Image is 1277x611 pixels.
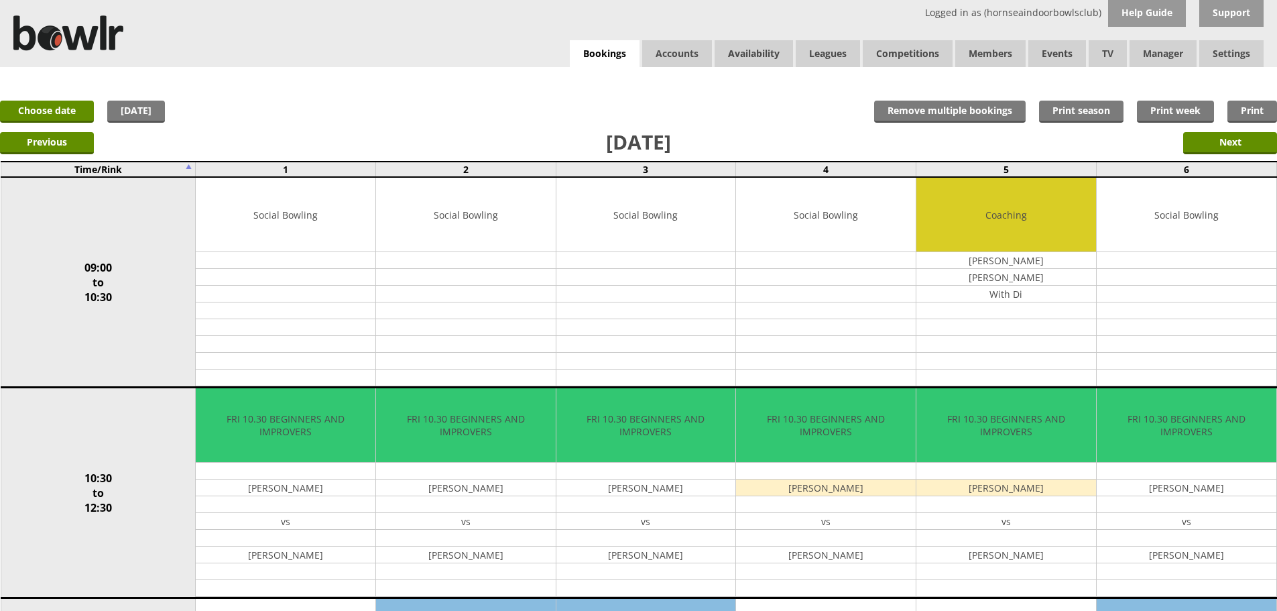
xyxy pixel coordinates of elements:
[196,178,375,252] td: Social Bowling
[1097,480,1276,496] td: [PERSON_NAME]
[196,547,375,563] td: [PERSON_NAME]
[1028,40,1086,67] a: Events
[916,547,1096,563] td: [PERSON_NAME]
[1089,40,1127,67] span: TV
[1227,101,1277,123] a: Print
[736,388,916,463] td: FRI 10.30 BEGINNERS AND IMPROVERS
[376,547,556,563] td: [PERSON_NAME]
[736,547,916,563] td: [PERSON_NAME]
[736,162,916,177] td: 4
[1,388,196,598] td: 10:30 to 12:30
[556,162,736,177] td: 3
[196,388,375,463] td: FRI 10.30 BEGINNERS AND IMPROVERS
[1097,513,1276,530] td: vs
[642,40,712,67] span: Accounts
[796,40,860,67] a: Leagues
[736,513,916,530] td: vs
[1183,132,1277,154] input: Next
[916,480,1096,496] td: [PERSON_NAME]
[196,513,375,530] td: vs
[1,177,196,388] td: 09:00 to 10:30
[376,480,556,496] td: [PERSON_NAME]
[1,162,196,177] td: Time/Rink
[916,162,1097,177] td: 5
[1097,178,1276,252] td: Social Bowling
[1096,162,1276,177] td: 6
[1097,388,1276,463] td: FRI 10.30 BEGINNERS AND IMPROVERS
[375,162,556,177] td: 2
[376,388,556,463] td: FRI 10.30 BEGINNERS AND IMPROVERS
[570,40,640,68] a: Bookings
[556,480,736,496] td: [PERSON_NAME]
[1130,40,1197,67] span: Manager
[556,178,736,252] td: Social Bowling
[874,101,1026,123] input: Remove multiple bookings
[556,513,736,530] td: vs
[1137,101,1214,123] a: Print week
[955,40,1026,67] span: Members
[916,388,1096,463] td: FRI 10.30 BEGINNERS AND IMPROVERS
[556,388,736,463] td: FRI 10.30 BEGINNERS AND IMPROVERS
[916,269,1096,286] td: [PERSON_NAME]
[1039,101,1123,123] a: Print season
[916,178,1096,252] td: Coaching
[863,40,953,67] a: Competitions
[916,252,1096,269] td: [PERSON_NAME]
[715,40,793,67] a: Availability
[1199,40,1264,67] span: Settings
[376,178,556,252] td: Social Bowling
[736,178,916,252] td: Social Bowling
[376,513,556,530] td: vs
[556,547,736,563] td: [PERSON_NAME]
[916,513,1096,530] td: vs
[196,162,376,177] td: 1
[1097,547,1276,563] td: [PERSON_NAME]
[916,286,1096,302] td: With Di
[196,480,375,496] td: [PERSON_NAME]
[107,101,165,123] a: [DATE]
[736,480,916,496] td: [PERSON_NAME]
